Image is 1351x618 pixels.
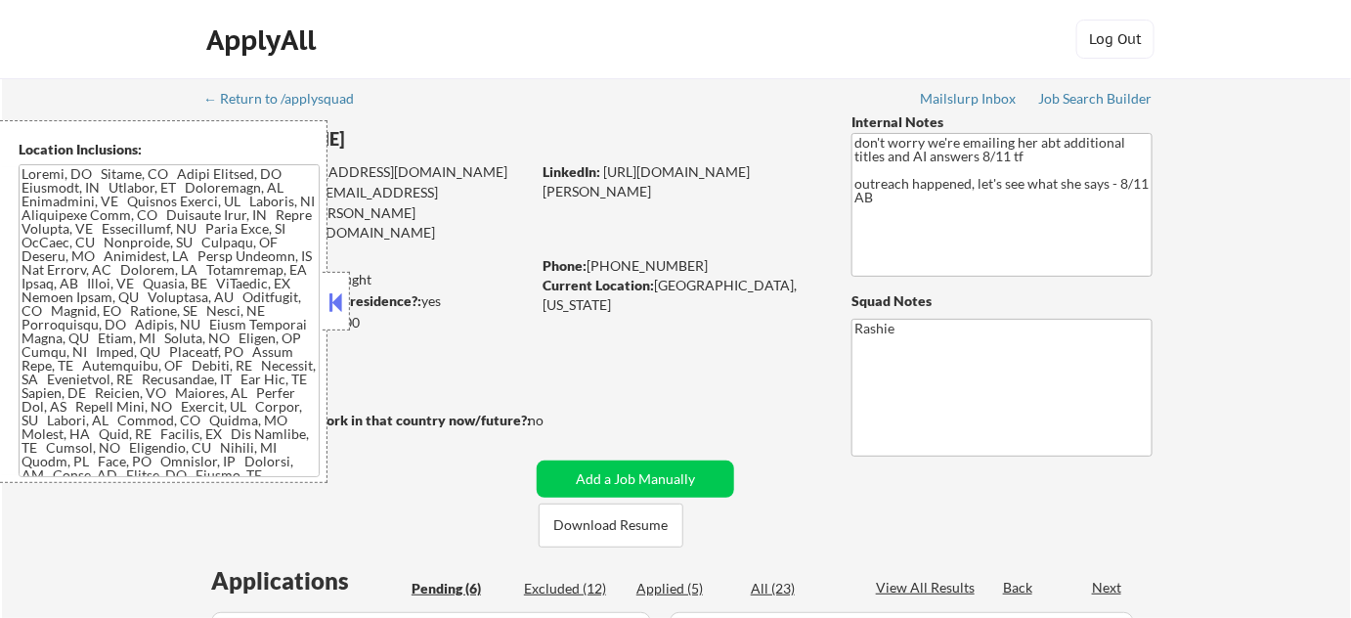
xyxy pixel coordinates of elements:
div: Internal Notes [851,112,1153,132]
div: [PHONE_NUMBER] [543,256,819,276]
div: Applied (5) [636,579,734,598]
button: Log Out [1076,20,1155,59]
div: Applications [211,569,405,593]
button: Download Resume [539,504,683,548]
a: Job Search Builder [1038,91,1153,110]
div: Location Inclusions: [19,140,320,159]
div: All (23) [751,579,849,598]
div: Mailslurp Inbox [920,92,1018,106]
a: Mailslurp Inbox [920,91,1018,110]
div: Job Search Builder [1038,92,1153,106]
div: no [528,411,584,430]
div: Back [1003,578,1034,597]
div: ApplyAll [206,23,322,57]
div: View All Results [876,578,981,597]
div: [PERSON_NAME][EMAIL_ADDRESS][DOMAIN_NAME] [205,203,530,242]
strong: LinkedIn: [543,163,600,180]
div: [PERSON_NAME] [205,127,607,152]
div: Pending (6) [412,579,509,598]
div: yes [204,291,524,311]
div: Squad Notes [851,291,1153,311]
strong: Current Location: [543,277,654,293]
div: [EMAIL_ADDRESS][DOMAIN_NAME] [206,162,530,182]
div: Excluded (12) [524,579,622,598]
div: 5 sent / 200 bought [204,270,530,289]
div: $85,000 [204,313,530,332]
button: Add a Job Manually [537,461,734,498]
div: ← Return to /applysquad [203,92,372,106]
a: [URL][DOMAIN_NAME][PERSON_NAME] [543,163,750,199]
strong: Will need Visa to work in that country now/future?: [205,412,531,428]
strong: Phone: [543,257,587,274]
div: Next [1092,578,1123,597]
div: [EMAIL_ADDRESS][DOMAIN_NAME] [206,183,530,221]
a: ← Return to /applysquad [203,91,372,110]
div: [GEOGRAPHIC_DATA], [US_STATE] [543,276,819,314]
